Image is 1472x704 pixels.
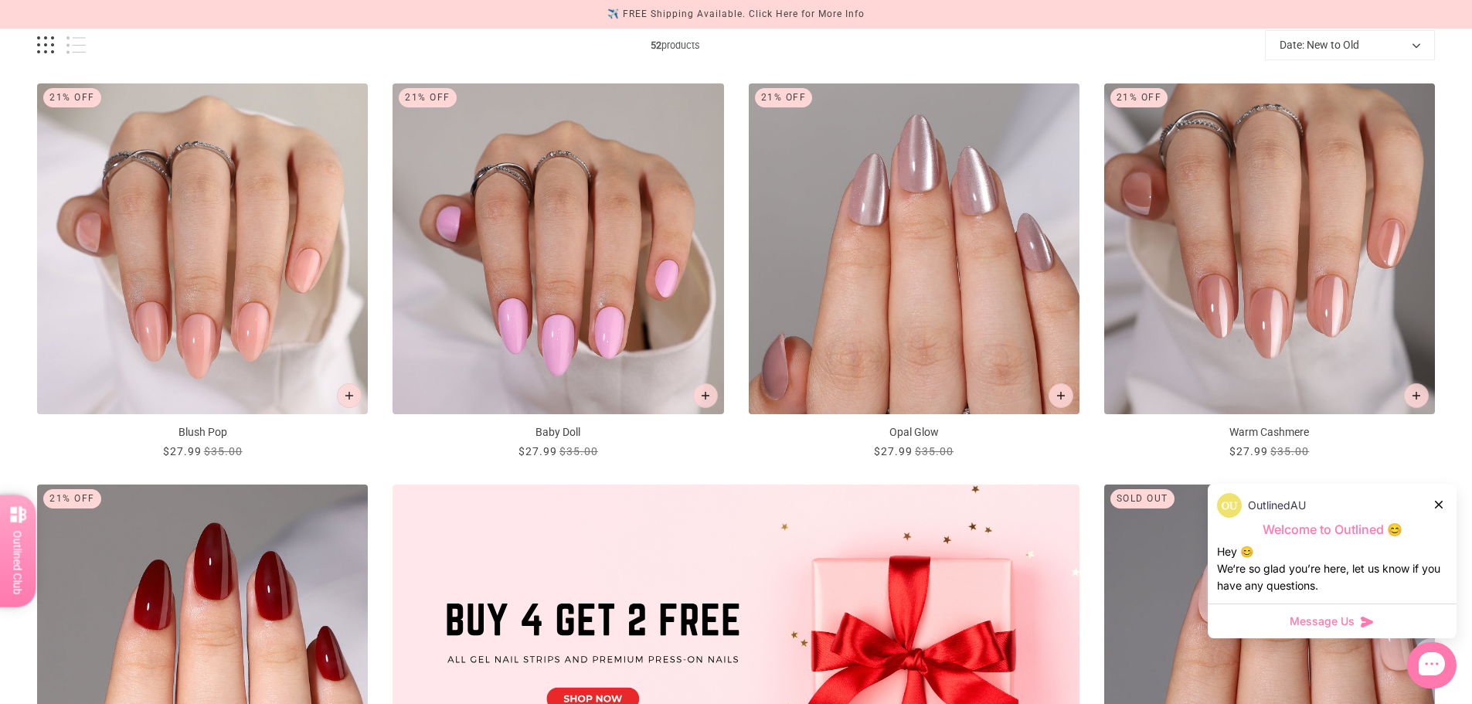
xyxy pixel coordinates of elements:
button: Add to cart [1404,383,1429,408]
span: $27.99 [518,445,557,457]
a: Opal Glow [749,83,1079,460]
div: Hey 😊 We‘re so glad you’re here, let us know if you have any questions. [1217,543,1447,594]
p: Warm Cashmere [1104,424,1435,440]
div: 21% Off [755,88,813,107]
div: 21% Off [43,489,101,508]
p: OutlinedAU [1248,497,1306,514]
span: $35.00 [204,445,243,457]
button: List view [66,36,86,54]
div: ✈️ FREE Shipping Available. Click Here for More Info [607,6,865,22]
div: 21% Off [1110,88,1168,107]
p: Blush Pop [37,424,368,440]
span: Message Us [1290,614,1355,629]
span: $35.00 [559,445,598,457]
span: $27.99 [1229,445,1268,457]
p: Opal Glow [749,424,1079,440]
a: Baby Doll [393,83,723,460]
button: Grid view [37,36,54,54]
div: 21% Off [399,88,457,107]
img: data:image/png;base64,iVBORw0KGgoAAAANSUhEUgAAACQAAAAkCAYAAADhAJiYAAACJklEQVR4AexUO28TQRice/mFQxI... [1217,493,1242,518]
button: Add to cart [693,383,718,408]
div: Sold out [1110,489,1175,508]
button: Add to cart [337,383,362,408]
button: Date: New to Old [1265,30,1435,60]
p: Welcome to Outlined 😊 [1217,522,1447,538]
p: Baby Doll [393,424,723,440]
span: $35.00 [1270,445,1309,457]
span: products [86,37,1265,53]
b: 52 [651,39,661,51]
button: Add to cart [1049,383,1073,408]
span: $35.00 [915,445,954,457]
div: 21% Off [43,88,101,107]
span: $27.99 [163,445,202,457]
a: Blush Pop [37,83,368,460]
a: Warm Cashmere [1104,83,1435,460]
span: $27.99 [874,445,913,457]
